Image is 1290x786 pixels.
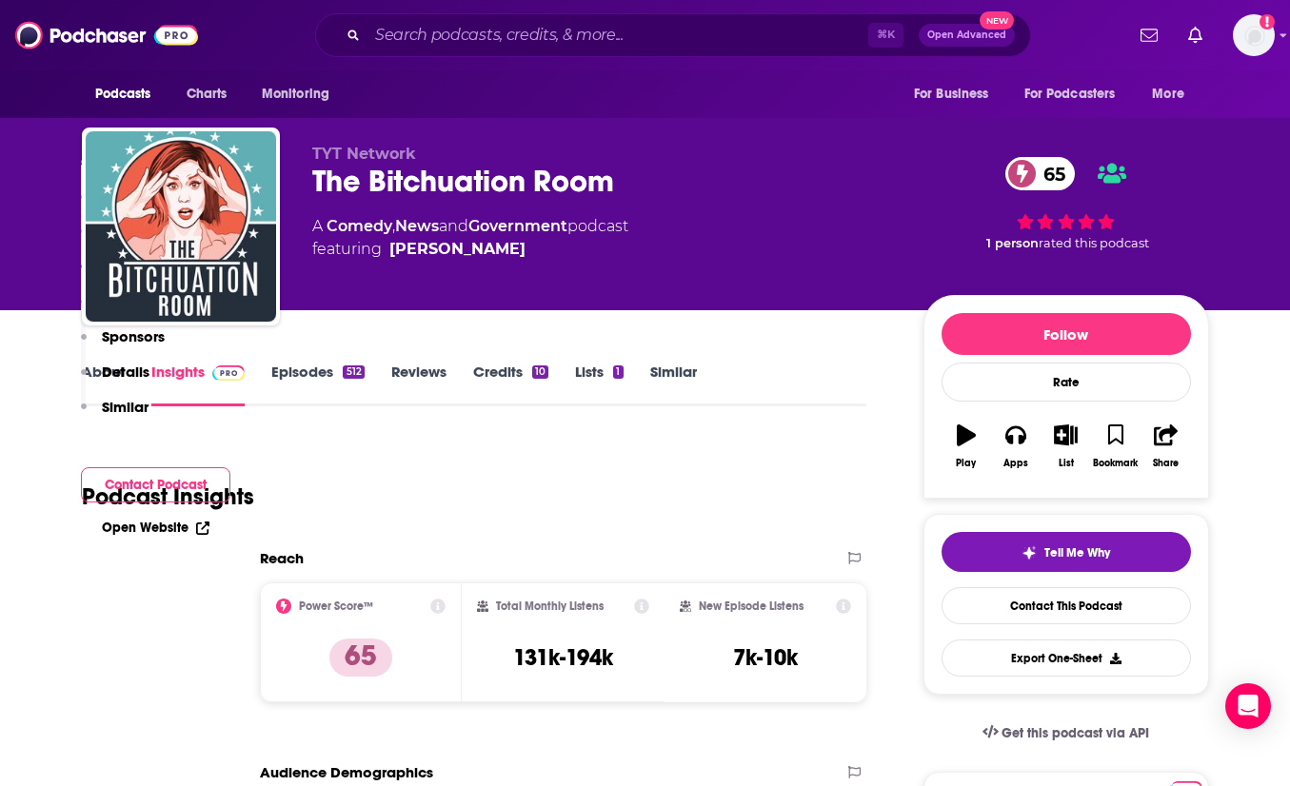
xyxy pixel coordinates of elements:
[82,76,176,112] button: open menu
[1039,236,1149,250] span: rated this podcast
[650,363,697,406] a: Similar
[1044,545,1110,560] span: Tell Me Why
[315,13,1031,57] div: Search podcasts, credits, & more...
[102,363,149,381] p: Details
[102,520,209,536] a: Open Website
[1181,19,1210,51] a: Show notifications dropdown
[367,20,868,50] input: Search podcasts, credits, & more...
[248,76,354,112] button: open menu
[1139,76,1208,112] button: open menu
[468,217,567,235] a: Government
[1003,458,1028,469] div: Apps
[919,24,1015,47] button: Open AdvancedNew
[956,458,976,469] div: Play
[1093,458,1138,469] div: Bookmark
[1022,545,1037,560] img: tell me why sparkle
[102,398,149,416] p: Similar
[271,363,364,406] a: Episodes512
[942,363,1191,402] div: Rate
[95,81,151,108] span: Podcasts
[1233,14,1275,56] span: Logged in as WorldWide452
[260,549,304,567] h2: Reach
[942,412,991,481] button: Play
[513,643,613,672] h3: 131k-194k
[923,145,1209,263] div: 65 1 personrated this podcast
[942,587,1191,624] a: Contact This Podcast
[942,313,1191,355] button: Follow
[1152,81,1184,108] span: More
[439,217,468,235] span: and
[187,81,228,108] span: Charts
[473,363,548,406] a: Credits10
[496,599,604,613] h2: Total Monthly Listens
[1153,458,1179,469] div: Share
[81,467,230,502] button: Contact Podcast
[980,11,1014,29] span: New
[343,365,364,379] div: 512
[1233,14,1275,56] button: Show profile menu
[901,76,1013,112] button: open menu
[1005,157,1075,190] a: 65
[86,131,276,322] img: The Bitchuation Room
[81,363,149,398] button: Details
[392,217,395,235] span: ,
[299,599,373,613] h2: Power Score™
[986,236,1039,250] span: 1 person
[942,639,1191,677] button: Export One-Sheet
[942,532,1191,572] button: tell me why sparkleTell Me Why
[1041,412,1090,481] button: List
[1260,14,1275,29] svg: Add a profile image
[1024,81,1116,108] span: For Podcasters
[312,238,628,261] span: featuring
[733,643,798,672] h3: 7k-10k
[391,363,447,406] a: Reviews
[967,710,1165,757] a: Get this podcast via API
[1024,157,1075,190] span: 65
[174,76,239,112] a: Charts
[1091,412,1141,481] button: Bookmark
[1225,683,1271,729] div: Open Intercom Messenger
[991,412,1041,481] button: Apps
[1233,14,1275,56] img: User Profile
[927,30,1006,40] span: Open Advanced
[699,599,804,613] h2: New Episode Listens
[914,81,989,108] span: For Business
[260,763,433,781] h2: Audience Demographics
[312,145,416,163] span: TYT Network
[312,215,628,261] div: A podcast
[1059,458,1074,469] div: List
[327,217,392,235] a: Comedy
[575,363,623,406] a: Lists1
[81,398,149,433] button: Similar
[1133,19,1165,51] a: Show notifications dropdown
[262,81,329,108] span: Monitoring
[1002,725,1149,741] span: Get this podcast via API
[868,23,903,48] span: ⌘ K
[15,17,198,53] img: Podchaser - Follow, Share and Rate Podcasts
[389,238,526,261] a: Francesca Fiorentini
[1012,76,1143,112] button: open menu
[532,365,548,379] div: 10
[329,639,392,677] p: 65
[1141,412,1190,481] button: Share
[395,217,439,235] a: News
[613,365,623,379] div: 1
